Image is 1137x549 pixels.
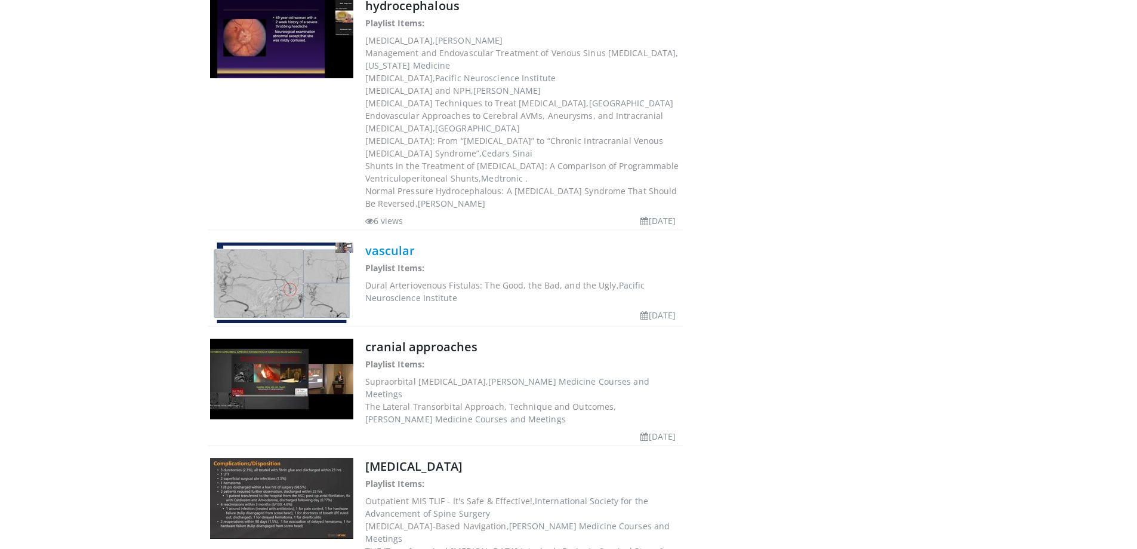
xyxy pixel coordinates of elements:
[365,17,425,29] strong: Playlist Items:
[640,309,676,321] li: [DATE]
[589,97,674,109] span: [GEOGRAPHIC_DATA]
[365,134,681,160] dd: [MEDICAL_DATA]: From “[MEDICAL_DATA]” to “Chronic Intracranial Venous [MEDICAL_DATA] Syndrome”,
[365,375,681,400] dd: Supraorbital [MEDICAL_DATA],
[365,47,681,72] dd: Management and Endovascular Treatment of Venous Sinus [MEDICAL_DATA],
[418,198,485,209] span: [PERSON_NAME]
[365,243,415,259] a: vascular
[365,520,670,544] span: [PERSON_NAME] Medicine Courses and Meetings
[210,339,353,419] img: cranial approaches
[365,97,681,109] dd: [MEDICAL_DATA] Techniques to Treat [MEDICAL_DATA],
[365,262,425,274] strong: Playlist Items:
[435,35,503,46] span: [PERSON_NAME]
[435,122,520,134] span: [GEOGRAPHIC_DATA]
[365,458,463,474] a: [MEDICAL_DATA]
[435,72,556,84] span: Pacific Neuroscience Institute
[365,413,566,425] span: [PERSON_NAME] Medicine Courses and Meetings
[365,495,681,520] dd: Outpatient MIS TLIF - It's Safe & Effective!,
[365,34,681,47] dd: [MEDICAL_DATA],
[365,495,648,519] span: International Society for the Advancement of Spine Surgery
[365,109,681,134] dd: Endovascular Approaches to Cerebral AVMs, Aneurysms, and Intracranial [MEDICAL_DATA],
[640,430,676,443] li: [DATE]
[210,458,353,539] img: lumbar
[365,60,451,71] span: [US_STATE] Medicine
[365,160,681,185] dd: Shunts in the Treatment of [MEDICAL_DATA]: A Comparison of Programmable Ventriculoperitoneal Shunts,
[365,279,681,304] dd: Dural Arteriovenous Fistulas: The Good, the Bad, and the Ugly,
[365,339,478,355] a: cranial approaches
[365,214,403,227] li: 6 views
[640,214,676,227] li: [DATE]
[365,478,425,489] strong: Playlist Items:
[473,85,541,96] span: [PERSON_NAME]
[365,520,681,545] dd: [MEDICAL_DATA]-Based Navigation,
[365,185,681,210] dd: Normal Pressure Hydrocephalous: A [MEDICAL_DATA] Syndrome That Should Be Reversed,
[365,400,681,425] dd: The Lateral Transorbital Approach, Technique and Outcomes,
[482,148,532,159] span: Cedars Sinai
[210,243,353,323] img: vascular
[365,72,681,84] dd: [MEDICAL_DATA],
[481,173,528,184] span: Medtronic .
[365,376,649,400] span: [PERSON_NAME] Medicine Courses and Meetings
[365,280,645,303] span: Pacific Neuroscience Institute
[365,358,425,370] strong: Playlist Items:
[365,84,681,97] dd: [MEDICAL_DATA] and NPH,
